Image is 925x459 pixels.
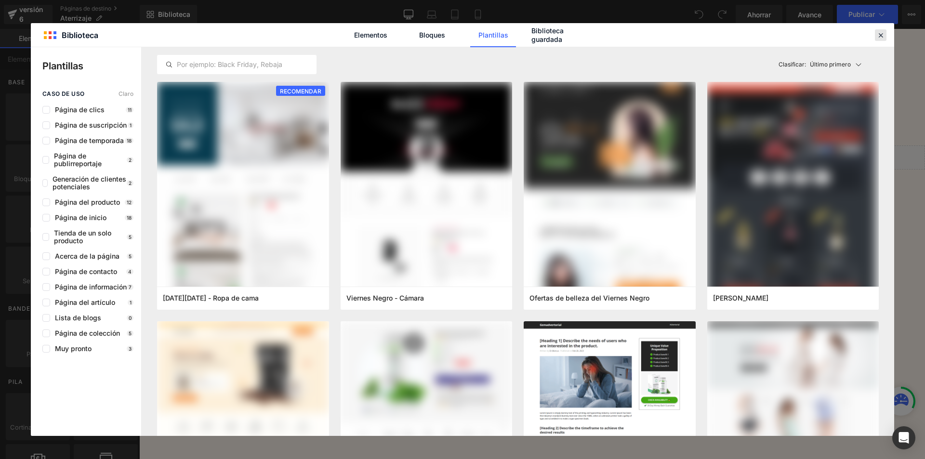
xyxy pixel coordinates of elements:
[810,61,851,68] font: Último primero
[54,152,102,168] font: Página de publirreportaje
[129,234,132,240] font: 5
[779,61,806,68] font: Clasificar:
[55,344,92,353] font: Muy pronto
[55,252,119,260] font: Acerca de la página
[127,138,132,144] font: 18
[129,284,132,290] font: 7
[55,136,124,144] font: Página de temporada
[713,294,768,302] font: [PERSON_NAME]
[55,213,106,222] font: Página de inicio
[130,300,132,305] font: 1
[346,294,424,302] font: Viernes Negro - Cámara
[55,283,127,291] font: Página de información
[524,82,696,313] img: bb39deda-7990-40f7-8e83-51ac06fbe917.png
[158,59,316,70] input: Por ejemplo: Black Friday, Rebajas,...
[404,217,476,225] font: Agregar sección única
[240,58,269,66] font: Contacto
[621,52,642,73] button: abrir menú de cuenta
[55,121,127,129] font: Página de suscripción
[397,211,484,231] a: Agregar sección única
[713,294,768,302] span: Vino Gem
[129,330,132,336] font: 5
[55,329,120,337] font: Página de colección
[303,211,389,231] a: Explorar bloques
[529,294,649,302] font: Ofertas de belleza del Viernes Negro
[129,253,132,259] font: 5
[236,46,274,79] a: Contacto
[42,90,84,97] font: caso de uso
[280,88,321,95] font: RECOMENDAR
[129,315,132,321] font: 0
[130,122,132,128] font: 1
[600,52,621,73] button: Abrir búsqueda
[123,52,167,73] a: Libro digital
[129,180,132,186] font: 2
[419,31,445,39] font: Bloques
[176,58,193,66] font: Inicio
[123,57,167,67] font: Libro digital
[318,217,373,225] font: Explorar bloques
[707,82,879,313] img: 415fe324-69a9-4270-94dc-8478512c9daa.png
[354,31,387,39] font: Elementos
[128,269,132,275] font: 4
[642,52,663,73] button: Abrir carrito Total de artículos en el carrito: 0
[892,426,915,449] div: Abrir Intercom Messenger
[172,46,198,79] a: Inicio
[54,229,111,245] font: Tienda de un solo producto
[478,31,508,39] font: Plantillas
[309,238,476,245] font: o arrastrar y soltar elementos desde la barra lateral izquierda
[129,346,132,352] font: 3
[55,314,101,322] font: Lista de blogs
[55,267,117,275] font: Página de contacto
[163,294,259,302] font: [DATE][DATE] - Ropa de cama
[529,294,649,302] span: Ofertas de belleza del Viernes Negro
[198,46,236,79] a: Catálogo
[163,294,259,302] span: Cyber ​​Monday - Ropa de cama
[202,58,231,66] font: Catálogo
[119,90,133,97] font: Claro
[55,105,105,114] font: Página de clics
[53,175,126,191] font: Generación de clientes potenciales
[127,199,132,205] font: 12
[55,198,120,206] font: Página del producto
[531,26,564,43] font: Biblioteca guardada
[55,298,115,306] font: Página del artículo
[127,215,132,221] font: 18
[128,107,132,113] font: 11
[346,294,424,302] span: Viernes Negro - Cámara
[42,60,83,72] font: Plantillas
[129,157,132,163] font: 2
[775,55,879,74] button: Clasificar:Último primero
